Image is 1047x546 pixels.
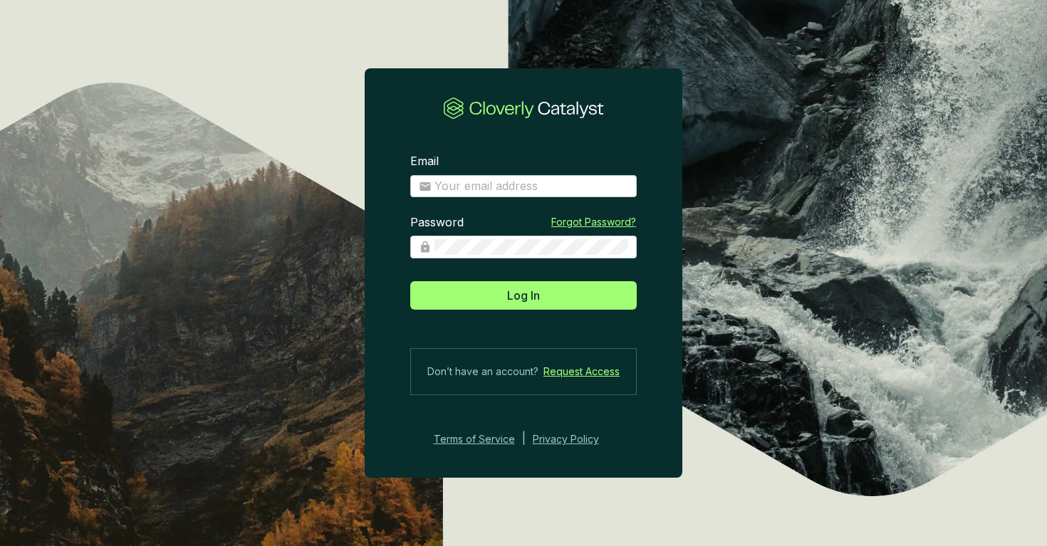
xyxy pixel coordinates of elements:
span: Don’t have an account? [427,363,538,380]
input: Password [434,239,628,255]
button: Log In [410,281,637,310]
a: Terms of Service [429,431,515,448]
span: Log In [507,287,540,304]
a: Privacy Policy [533,431,618,448]
label: Email [410,154,439,169]
div: | [522,431,526,448]
a: Request Access [543,363,620,380]
label: Password [410,215,464,231]
a: Forgot Password? [551,215,636,229]
input: Email [434,179,628,194]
